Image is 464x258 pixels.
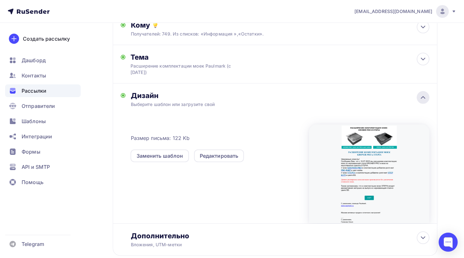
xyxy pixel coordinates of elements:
a: Контакты [5,69,81,82]
span: Рассылки [22,87,46,95]
span: Telegram [22,240,44,248]
div: Получателей: 749. Из списков: «Информация »,«Остатки». [131,31,399,37]
div: Расширение комплектации моек Paulmark (с [DATE]) [131,63,244,76]
div: Тема [131,53,256,62]
span: Отправители [22,102,55,110]
div: Заменить шаблон [136,152,183,160]
span: Помощь [22,178,44,186]
a: Дашборд [5,54,81,67]
div: Вложения, UTM–метки [131,241,399,248]
span: Интеграции [22,133,52,140]
div: Дизайн [131,91,429,100]
span: Формы [22,148,40,155]
span: Шаблоны [22,117,46,125]
div: Выберите шаблон или загрузите свой [131,101,399,108]
div: Редактировать [200,152,239,160]
div: Кому [131,21,429,30]
div: Создать рассылку [23,35,70,43]
a: Отправители [5,100,81,112]
a: Формы [5,145,81,158]
span: API и SMTP [22,163,50,171]
div: Дополнительно [131,231,429,240]
span: Размер письма: 122 Kb [131,134,190,142]
a: [EMAIL_ADDRESS][DOMAIN_NAME] [354,5,456,18]
span: Контакты [22,72,46,79]
a: Шаблоны [5,115,81,128]
a: Рассылки [5,84,81,97]
span: [EMAIL_ADDRESS][DOMAIN_NAME] [354,8,432,15]
span: Дашборд [22,56,46,64]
